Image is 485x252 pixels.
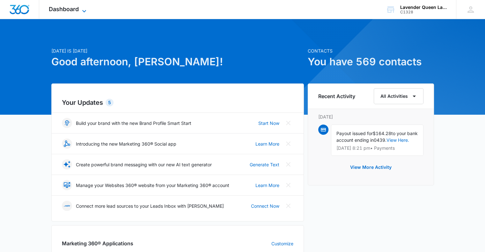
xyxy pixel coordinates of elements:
[271,240,293,247] a: Customize
[386,137,409,143] a: View Here.
[76,182,229,189] p: Manage your Websites 360® website from your Marketing 360® account
[76,120,191,126] p: Build your brand with the new Brand Profile Smart Start
[49,6,79,12] span: Dashboard
[374,137,386,143] span: 0439.
[51,47,304,54] p: [DATE] is [DATE]
[283,180,293,190] button: Close
[318,92,355,100] h6: Recent Activity
[51,54,304,69] h1: Good afternoon, [PERSON_NAME]!
[373,131,391,136] span: $164.28
[283,139,293,149] button: Close
[76,140,176,147] p: Introducing the new Marketing 360® Social app
[283,159,293,169] button: Close
[251,203,279,209] a: Connect Now
[255,182,279,189] a: Learn More
[318,113,423,120] p: [DATE]
[76,161,212,168] p: Create powerful brand messaging with our new AI text generator
[283,118,293,128] button: Close
[336,146,418,150] p: [DATE] 8:21 pm • Payments
[255,140,279,147] a: Learn More
[106,99,114,106] div: 5
[308,54,434,69] h1: You have 569 contacts
[250,161,279,168] a: Generate Text
[62,98,293,107] h2: Your Updates
[283,201,293,211] button: Close
[400,10,447,14] div: account id
[336,131,373,136] span: Payout issued for
[308,47,434,54] p: Contacts
[344,160,398,175] button: View More Activity
[62,240,133,247] h2: Marketing 360® Applications
[258,120,279,126] a: Start Now
[76,203,224,209] p: Connect more lead sources to your Leads Inbox with [PERSON_NAME]
[400,5,447,10] div: account name
[374,88,423,104] button: All Activities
